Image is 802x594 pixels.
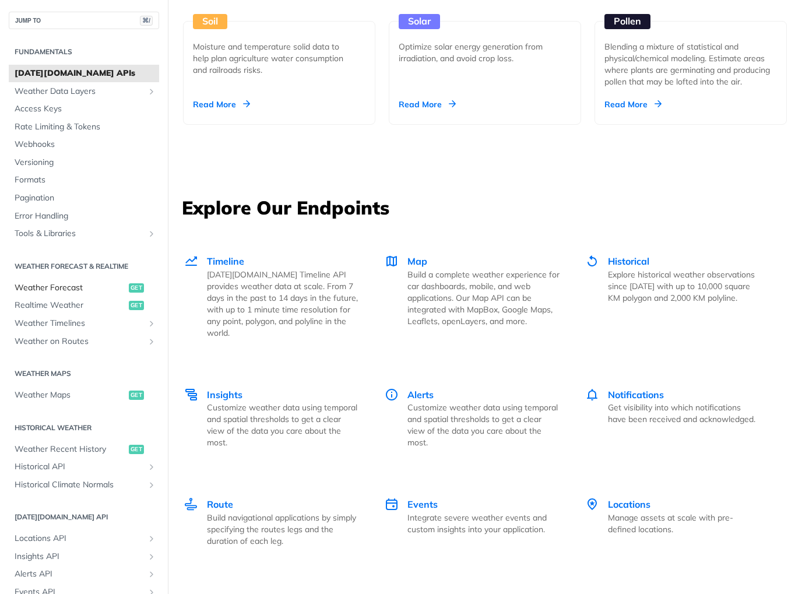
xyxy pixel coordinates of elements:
a: Insights APIShow subpages for Insights API [9,548,159,565]
div: Solar [399,14,440,29]
span: Formats [15,174,156,186]
a: Formats [9,171,159,189]
img: Notifications [585,388,599,402]
button: Show subpages for Weather Data Layers [147,87,156,96]
span: Route [207,498,233,510]
img: Insights [184,388,198,402]
span: Weather Recent History [15,444,126,455]
span: Insights API [15,551,144,563]
div: Read More [193,99,250,110]
span: Rate Limiting & Tokens [15,121,156,133]
a: Notifications Notifications Get visibility into which notifications have been received and acknow... [572,363,773,473]
div: Read More [399,99,456,110]
p: Manage assets at scale with pre-defined locations. [608,512,760,535]
span: Map [407,255,427,267]
span: Historical Climate Normals [15,479,144,491]
a: Weather Mapsget [9,386,159,404]
a: Locations Locations Manage assets at scale with pre-defined locations. [572,473,773,571]
a: Weather Recent Historyget [9,441,159,458]
span: get [129,283,144,293]
span: Pagination [15,192,156,204]
div: Pollen [604,14,650,29]
img: Map [385,254,399,268]
button: Show subpages for Locations API [147,534,156,543]
span: Realtime Weather [15,300,126,311]
a: Locations APIShow subpages for Locations API [9,530,159,547]
a: Alerts Alerts Customize weather data using temporal and spatial thresholds to get a clear view of... [372,363,572,473]
h2: Weather Forecast & realtime [9,261,159,272]
span: Weather Forecast [15,282,126,294]
p: Customize weather data using temporal and spatial thresholds to get a clear view of the data you ... [207,402,359,448]
h2: Fundamentals [9,47,159,57]
a: Realtime Weatherget [9,297,159,314]
span: Events [407,498,438,510]
span: Weather Maps [15,389,126,401]
a: Route Route Build navigational applications by simply specifying the routes legs and the duration... [183,473,372,571]
span: get [129,445,144,454]
a: Weather on RoutesShow subpages for Weather on Routes [9,333,159,350]
button: Show subpages for Historical API [147,462,156,472]
p: Integrate severe weather events and custom insights into your application. [407,512,560,535]
span: ⌘/ [140,16,153,26]
a: Historical Climate NormalsShow subpages for Historical Climate Normals [9,476,159,494]
span: Weather on Routes [15,336,144,347]
a: Weather Data LayersShow subpages for Weather Data Layers [9,83,159,100]
button: JUMP TO⌘/ [9,12,159,29]
button: Show subpages for Weather on Routes [147,337,156,346]
span: get [129,391,144,400]
p: Build a complete weather experience for car dashboards, mobile, and web applications. Our Map API... [407,269,560,327]
a: Events Events Integrate severe weather events and custom insights into your application. [372,473,572,571]
a: Pagination [9,189,159,207]
span: Webhooks [15,139,156,150]
img: Locations [585,497,599,511]
p: Customize weather data using temporal and spatial thresholds to get a clear view of the data you ... [407,402,560,448]
h2: [DATE][DOMAIN_NAME] API [9,512,159,522]
img: Alerts [385,388,399,402]
a: Access Keys [9,100,159,118]
p: Explore historical weather observations since [DATE] with up to 10,000 square KM polygon and 2,00... [608,269,760,304]
a: Historical APIShow subpages for Historical API [9,458,159,476]
a: Alerts APIShow subpages for Alerts API [9,565,159,583]
button: Show subpages for Historical Climate Normals [147,480,156,490]
span: Historical [608,255,649,267]
span: [DATE][DOMAIN_NAME] APIs [15,68,156,79]
p: [DATE][DOMAIN_NAME] Timeline API provides weather data at scale. From 7 days in the past to 14 da... [207,269,359,339]
div: Soil [193,14,227,29]
span: Versioning [15,157,156,168]
a: Weather TimelinesShow subpages for Weather Timelines [9,315,159,332]
a: Rate Limiting & Tokens [9,118,159,136]
span: Weather Timelines [15,318,144,329]
a: Weather Forecastget [9,279,159,297]
span: Access Keys [15,103,156,115]
a: Versioning [9,154,159,171]
div: Moisture and temperature solid data to help plan agriculture water consumption and railroads risks. [193,41,356,76]
img: Historical [585,254,599,268]
span: Alerts [407,389,434,400]
span: Locations API [15,533,144,544]
span: Historical API [15,461,144,473]
a: Tools & LibrariesShow subpages for Tools & Libraries [9,225,159,242]
span: Locations [608,498,650,510]
p: Get visibility into which notifications have been received and acknowledged. [608,402,760,425]
span: Weather Data Layers [15,86,144,97]
span: Insights [207,389,242,400]
span: Error Handling [15,210,156,222]
img: Route [184,497,198,511]
button: Show subpages for Alerts API [147,570,156,579]
a: [DATE][DOMAIN_NAME] APIs [9,65,159,82]
a: Webhooks [9,136,159,153]
div: Read More [604,99,662,110]
div: Blending a mixture of statistical and physical/chemical modeling. Estimate areas where plants are... [604,41,777,87]
a: Timeline Timeline [DATE][DOMAIN_NAME] Timeline API provides weather data at scale. From 7 days in... [183,230,372,363]
h2: Weather Maps [9,368,159,379]
img: Timeline [184,254,198,268]
button: Show subpages for Weather Timelines [147,319,156,328]
span: Notifications [608,389,664,400]
p: Build navigational applications by simply specifying the routes legs and the duration of each leg. [207,512,359,547]
h2: Historical Weather [9,423,159,433]
a: Insights Insights Customize weather data using temporal and spatial thresholds to get a clear vie... [183,363,372,473]
a: Error Handling [9,208,159,225]
a: Map Map Build a complete weather experience for car dashboards, mobile, and web applications. Our... [372,230,572,363]
button: Show subpages for Insights API [147,552,156,561]
span: Timeline [207,255,244,267]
